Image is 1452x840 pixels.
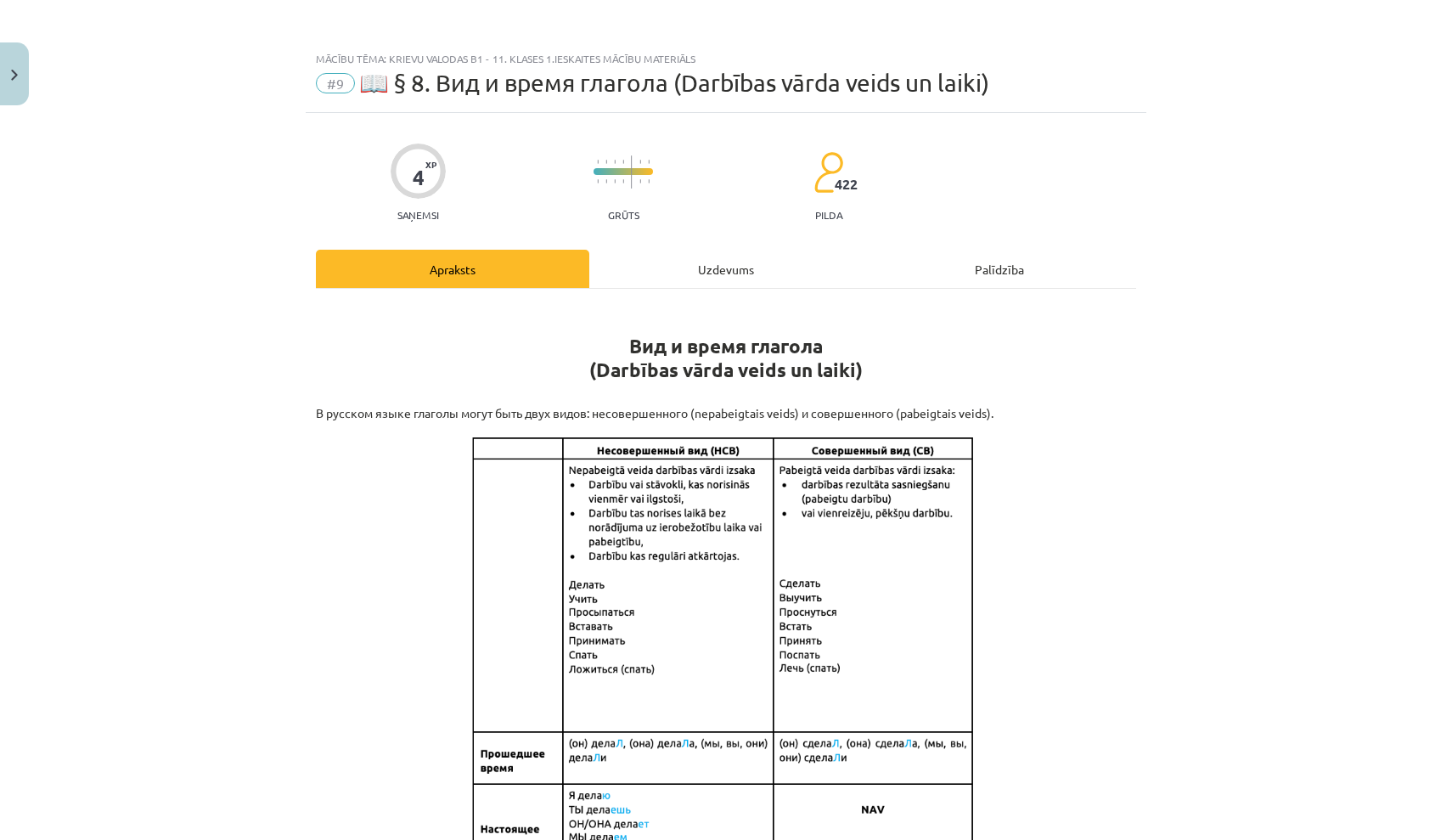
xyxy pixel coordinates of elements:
div: Mācību tēma: Krievu valodas b1 - 11. klases 1.ieskaites mācību materiāls [316,53,1136,65]
img: icon-short-line-57e1e144782c952c97e751825c79c345078a6d821885a25fce030b3d8c18986b.svg [648,179,650,183]
img: icon-close-lesson-0947bae3869378f0d4975bcd49f059093ad1ed9edebbc8119c70593378902aed.svg [11,70,18,81]
p: Saņemsi [391,209,446,221]
img: icon-short-line-57e1e144782c952c97e751825c79c345078a6d821885a25fce030b3d8c18986b.svg [648,160,650,164]
img: icon-short-line-57e1e144782c952c97e751825c79c345078a6d821885a25fce030b3d8c18986b.svg [597,179,599,183]
strong: Вид и время глагола (Darbības vārda veids un laiki) [589,334,863,382]
img: icon-short-line-57e1e144782c952c97e751825c79c345078a6d821885a25fce030b3d8c18986b.svg [605,179,607,183]
div: Palīdzība [863,250,1136,288]
div: Apraksts [316,250,589,288]
p: В русском языке глаголы могут быть двух видов: несовершенного (nepabeigtais veids) и совершенного... [316,386,1136,422]
img: students-c634bb4e5e11cddfef0936a35e636f08e4e9abd3cc4e673bd6f9a4125e45ecb1.svg [813,151,843,194]
div: Uzdevums [589,250,863,288]
p: Grūts [608,209,639,221]
img: icon-short-line-57e1e144782c952c97e751825c79c345078a6d821885a25fce030b3d8c18986b.svg [639,179,641,183]
span: #9 [316,73,355,93]
div: 4 [413,166,425,189]
span: XP [425,160,436,169]
p: pilda [815,209,842,221]
img: icon-short-line-57e1e144782c952c97e751825c79c345078a6d821885a25fce030b3d8c18986b.svg [639,160,641,164]
img: icon-short-line-57e1e144782c952c97e751825c79c345078a6d821885a25fce030b3d8c18986b.svg [614,179,616,183]
img: icon-short-line-57e1e144782c952c97e751825c79c345078a6d821885a25fce030b3d8c18986b.svg [614,160,616,164]
img: icon-short-line-57e1e144782c952c97e751825c79c345078a6d821885a25fce030b3d8c18986b.svg [597,160,599,164]
img: icon-long-line-d9ea69661e0d244f92f715978eff75569469978d946b2353a9bb055b3ed8787d.svg [631,155,633,189]
span: 📖 § 8. Вид и время глагола (Darbības vārda veids un laiki) [359,69,989,97]
span: 422 [835,177,858,192]
img: icon-short-line-57e1e144782c952c97e751825c79c345078a6d821885a25fce030b3d8c18986b.svg [622,160,624,164]
img: icon-short-line-57e1e144782c952c97e751825c79c345078a6d821885a25fce030b3d8c18986b.svg [605,160,607,164]
img: icon-short-line-57e1e144782c952c97e751825c79c345078a6d821885a25fce030b3d8c18986b.svg [622,179,624,183]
